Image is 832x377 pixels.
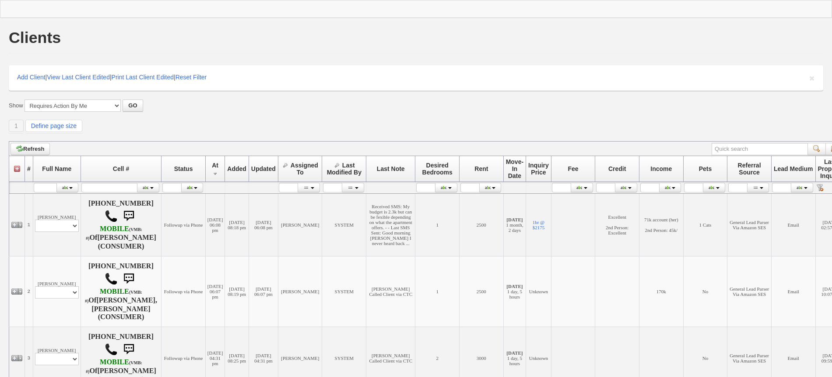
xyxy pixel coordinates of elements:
img: call.png [105,210,118,223]
td: [DATE] 06:07 pm [205,256,225,327]
td: 2 [25,256,33,327]
th: # [25,156,33,182]
a: Reset Filter [176,74,207,81]
td: [PERSON_NAME] [33,256,81,327]
span: Pets [699,165,712,172]
td: [PERSON_NAME] [33,194,81,256]
td: 1 [415,256,460,327]
span: Last Modified By [327,162,362,176]
td: 2500 [460,194,504,256]
input: Quick search [712,143,808,155]
td: Received SMS: My budget is 2.3k but can be fexible depending on what the apartment offers. - - La... [366,194,415,256]
span: Inquiry Price [528,162,549,176]
img: sms.png [120,341,137,358]
td: [DATE] 06:08 pm [205,194,225,256]
span: Income [650,165,672,172]
a: Define page size [25,120,82,132]
td: General Lead Parser Via Amazon SES [727,256,772,327]
td: SYSTEM [322,256,366,327]
span: Full Name [42,165,71,172]
span: Lead Medium [774,165,813,172]
td: 2500 [460,256,504,327]
img: call.png [105,272,118,285]
td: Unknown [526,256,551,327]
font: MOBILE [100,288,129,295]
td: [DATE] 08:19 pm [225,256,249,327]
font: MOBILE [100,358,129,366]
b: T-Mobile USA, Inc. [85,288,142,304]
span: Added [227,165,246,172]
td: 1 [25,194,33,256]
img: sms.png [120,207,137,225]
span: Assigned To [291,162,318,176]
td: 1 Cats [683,194,727,256]
td: Followup via Phone [161,194,206,256]
b: [DATE] [506,284,523,289]
a: 1br @ $2175 [533,220,545,230]
button: GO [123,100,143,112]
span: Last Note [377,165,405,172]
td: [DATE] 08:18 pm [225,194,249,256]
b: [PERSON_NAME],[PERSON_NAME] [91,296,157,313]
a: Reset filter row [816,184,823,191]
a: Add Client [17,74,46,81]
td: Followup via Phone [161,256,206,327]
td: 71k account (her) 2nd Person: 45k/ [639,194,684,256]
span: Credit [608,165,626,172]
font: MOBILE [100,225,129,233]
span: Referral Source [738,162,761,176]
span: Updated [251,165,276,172]
b: [PERSON_NAME] [97,367,156,375]
span: Desired Bedrooms [422,162,453,176]
td: [PERSON_NAME] Called Client via CTC [366,256,415,327]
img: sms.png [120,270,137,288]
b: T-Mobile [86,225,142,242]
td: [PERSON_NAME] [278,256,322,327]
div: | | | [9,65,823,91]
label: Show [9,102,23,110]
a: Print Last Client Edited [112,74,174,81]
td: No [683,256,727,327]
span: At [212,162,218,169]
img: call.png [105,343,118,356]
h1: Clients [9,30,61,46]
td: Email [771,256,815,327]
a: 1 [9,120,24,132]
td: 1 month, 2 days [503,194,526,256]
h4: [PHONE_NUMBER] Of (CONSUMER) [83,199,159,250]
td: [DATE] 06:08 pm [249,194,278,256]
td: 170k [639,256,684,327]
td: Excellent 2nd Person: Excellent [595,194,639,256]
b: [DATE] [506,350,523,356]
span: Cell # [113,165,129,172]
a: View Last Client Edited [47,74,110,81]
span: Status [174,165,193,172]
td: General Lead Parser Via Amazon SES [727,194,772,256]
b: [DATE] [506,217,523,222]
a: Refresh [11,143,50,155]
td: SYSTEM [322,194,366,256]
b: T-Mobile USA, Inc. [86,358,142,375]
td: [DATE] 06:07 pm [249,256,278,327]
td: 1 day, 5 hours [503,256,526,327]
b: [PERSON_NAME] [97,234,156,242]
span: Move-In Date [506,158,523,179]
td: [PERSON_NAME] [278,194,322,256]
span: Fee [568,165,579,172]
span: Rent [474,165,488,172]
td: 1 [415,194,460,256]
h4: [PHONE_NUMBER] Of (CONSUMER) [83,262,159,321]
td: Email [771,194,815,256]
